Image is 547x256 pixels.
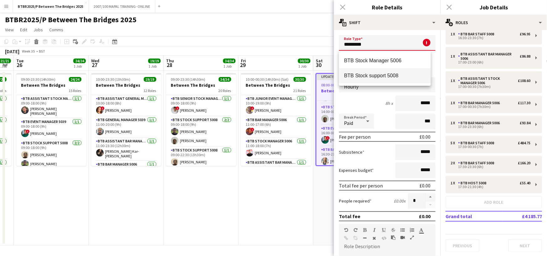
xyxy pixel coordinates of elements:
div: BTB Bar Manager 5006 [458,121,502,125]
span: Fri [241,58,246,64]
div: 17:00-00:30 (7h30m) [451,105,530,108]
div: BTB Bar Staff 5008 [458,141,497,145]
app-job-card: 10:00-00:30 (14h30m) (Sat)30/30Between The Bridges21 RolesBTB Junior Event Manager 50391/110:00-1... [241,73,311,166]
button: 2007/100 MAPAL TRAINING- ONLINE [89,0,155,13]
div: 1 Job [223,64,235,69]
app-card-role: BTB Bar Manager 50061/1 [91,161,161,182]
span: 26 [15,61,23,69]
div: Updated08:00-00:30 (16h30m) (Sun)34/36Between The Bridges22 RolesBTB Bar Staff 50082/214:00-23:30... [316,73,386,166]
button: Paste as plain text [391,235,395,240]
div: £93.84 [520,121,530,125]
app-card-role: BTB General Manager 50391/111:00-20:00 (9h)[PERSON_NAME] [91,116,161,138]
h3: Between The Bridges [91,82,161,88]
span: ! [251,128,254,131]
span: ! [326,136,330,140]
span: 12 Roles [144,88,156,93]
div: £86.88 [520,54,530,59]
span: 24/24 [73,59,86,63]
button: Bold [363,228,367,233]
span: Week 35 [21,49,36,54]
span: 27 [90,61,99,69]
span: Edit [20,27,27,33]
div: 17:30-23:30 (6h) [451,165,530,168]
button: Horizontal Line [363,236,367,241]
div: £0.00 x [394,198,405,204]
span: Sat [316,58,323,64]
a: Jobs [31,26,45,34]
app-card-role: BTB Senior Stock Manager 50061/109:00-18:00 (9h)![PERSON_NAME] [166,95,236,116]
div: 1 x [451,32,458,36]
button: Strikethrough [391,228,395,233]
button: Undo [344,228,348,233]
span: Thu [166,58,174,64]
div: 1 x [451,54,458,59]
div: £0.00 [419,182,430,189]
span: Paid [344,120,353,126]
span: 30/30 [298,59,310,63]
span: 19/19 [144,77,156,82]
span: 28 [165,61,174,69]
button: Underline [382,228,386,233]
td: £4 185.77 [503,211,542,221]
app-card-role: BTB Assistant Bar Manager 50061/111:00-23:30 (12h30m)[PERSON_NAME] Kar-[PERSON_NAME] [91,138,161,161]
div: Total fee per person [339,182,383,189]
app-card-role: BTB Junior Event Manager 50391/110:00-19:00 (9h)![PERSON_NAME] [241,95,311,116]
span: ! [251,106,254,110]
div: BTB Assistant Stock Manager 5006 [458,76,518,85]
span: Hourly [344,84,358,90]
a: View [3,26,16,34]
button: Text Color [419,228,424,233]
span: Comms [49,27,63,33]
h3: Role Details [334,3,440,11]
app-card-role: BTB Stock support 50082/209:00-18:00 (9h)[PERSON_NAME][PERSON_NAME] [166,116,236,147]
app-card-role: BTB Event Manager 50391/116:00-00:30 (8h30m)![PERSON_NAME] [316,125,385,146]
label: Expenses budget [339,167,374,173]
div: 1 Job [74,64,86,69]
label: People required [339,198,372,204]
span: 30 [315,61,323,69]
h1: BTBR2025/P Between The Bridges 2025 [5,15,137,24]
span: Jobs [34,27,43,33]
span: 10:00-00:30 (14h30m) (Sat) [246,77,289,82]
div: Fee per person [339,134,371,140]
div: 2 x [451,161,458,165]
app-job-card: 09:00-23:30 (14h30m)34/34Between The Bridges20 RolesBTB Senior Stock Manager 50061/109:00-18:00 (... [166,73,236,166]
div: Roles [440,15,547,30]
app-card-role: BTB Stock Manager 50061/111:00-18:00 (7h)[PERSON_NAME] [241,138,311,159]
app-card-role: BTB Bar Staff 50081/116:30-23:30 (7h)[PERSON_NAME] [316,146,385,167]
label: Subsistence [339,149,364,155]
div: Updated [316,74,385,79]
div: BTB Host 5008 [458,181,489,185]
div: 17:30-23:30 (6h) [451,125,530,128]
div: BTB Bar Staff 5008 [458,32,497,36]
span: 30/30 [294,77,306,82]
div: 5 x [451,141,458,145]
span: BTB Stock Manager 5006 [344,58,426,64]
app-job-card: 10:00-23:30 (13h30m)19/19Between The Bridges12 RolesBTB Assistant General Manager 50061/110:00-18... [91,73,161,166]
app-card-role: BTB Assistant Bar Manager 50061/111:00-23:30 (12h30m) [241,159,311,180]
h3: Job Details [440,3,547,11]
app-card-role: BTB Assistant Stock Manager 50061/109:00-18:00 (9h)[PERSON_NAME] [PERSON_NAME] [16,95,86,118]
span: ! [176,106,180,110]
div: BTB Bar Manager 5006 [458,101,502,105]
div: 1 Job [148,64,160,69]
div: 1 x [451,101,458,105]
span: 10:00-23:30 (13h30m) [96,77,131,82]
app-card-role: BTB Stock support 50081/109:00-22:30 (13h30m)[PERSON_NAME] [166,147,236,168]
a: Comms [47,26,66,34]
div: BTB Assistant Bar Manager 5006 [458,52,520,61]
span: 34/34 [219,77,231,82]
button: Unordered List [400,228,405,233]
button: Ordered List [410,228,414,233]
div: 1 Job [298,64,310,69]
span: 08:00-00:30 (16h30m) (Sun) [321,83,365,87]
button: Redo [353,228,358,233]
button: Increase [425,193,435,201]
div: 1 x [451,121,458,125]
span: 09:00-23:30 (14h30m) [21,77,56,82]
app-card-role: BTB Stock support 50082/209:00-18:00 (9h)[PERSON_NAME][PERSON_NAME] [16,140,86,170]
div: 8h x [385,100,393,106]
button: BTBR2025/P Between The Bridges 2025 [13,0,89,13]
